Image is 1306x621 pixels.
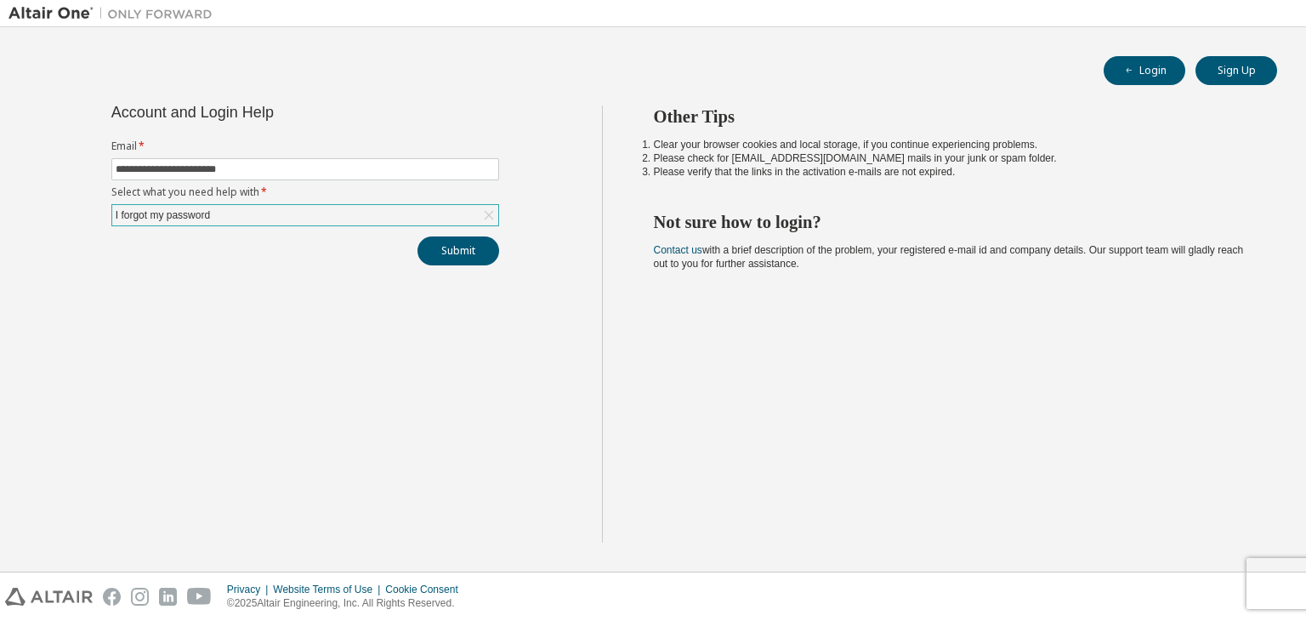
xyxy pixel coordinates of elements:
[9,5,221,22] img: Altair One
[227,583,273,596] div: Privacy
[654,244,1244,270] span: with a brief description of the problem, your registered e-mail id and company details. Our suppo...
[654,105,1247,128] h2: Other Tips
[417,236,499,265] button: Submit
[111,140,499,153] label: Email
[654,165,1247,179] li: Please verify that the links in the activation e-mails are not expired.
[273,583,385,596] div: Website Terms of Use
[111,185,499,199] label: Select what you need help with
[103,588,121,606] img: facebook.svg
[5,588,93,606] img: altair_logo.svg
[385,583,468,596] div: Cookie Consent
[131,588,149,606] img: instagram.svg
[654,211,1247,233] h2: Not sure how to login?
[654,244,702,256] a: Contact us
[1104,56,1185,85] button: Login
[113,206,213,225] div: I forgot my password
[159,588,177,606] img: linkedin.svg
[654,151,1247,165] li: Please check for [EMAIL_ADDRESS][DOMAIN_NAME] mails in your junk or spam folder.
[227,596,468,611] p: © 2025 Altair Engineering, Inc. All Rights Reserved.
[111,105,422,119] div: Account and Login Help
[654,138,1247,151] li: Clear your browser cookies and local storage, if you continue experiencing problems.
[1195,56,1277,85] button: Sign Up
[112,205,498,225] div: I forgot my password
[187,588,212,606] img: youtube.svg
